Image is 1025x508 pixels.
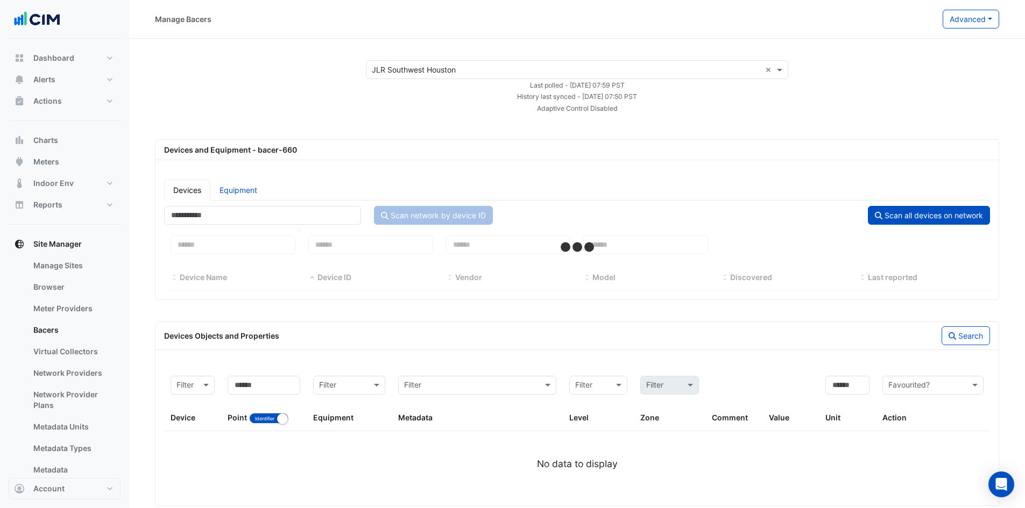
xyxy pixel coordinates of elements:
a: Meter Providers [25,298,121,319]
a: Network Provider Plans [25,384,121,416]
span: Level [569,413,589,422]
img: Company Logo [13,9,61,30]
span: Device Name [180,273,227,282]
app-icon: Actions [14,96,25,106]
small: Adaptive Control Disabled [537,104,618,112]
span: Discovered [730,273,772,282]
span: Indoor Env [33,178,74,189]
span: Vendor [455,273,482,282]
a: Equipment [210,180,266,201]
span: Unit [825,413,840,422]
div: Open Intercom Messenger [988,471,1014,497]
span: Discovered [721,274,729,282]
div: Devices and Equipment - bacer-660 [158,144,996,155]
span: Comment [712,413,748,422]
button: Advanced [943,10,999,28]
span: Last reported [859,274,866,282]
span: Meters [33,156,59,167]
a: Devices [164,180,210,201]
a: Metadata Units [25,416,121,438]
app-icon: Meters [14,156,25,167]
span: Actions [33,96,62,106]
span: Site Manager [33,239,82,249]
button: Scan all devices on network [868,206,990,225]
a: Metadata [25,459,121,481]
span: Zone [640,413,659,422]
app-icon: Reports [14,199,25,210]
span: Reports [33,199,62,210]
span: Metadata [398,413,433,422]
app-icon: Charts [14,135,25,146]
button: Indoor Env [9,173,121,194]
a: Metadata Types [25,438,121,459]
small: Sun 07-Sep-2025 18:59 CDT [530,81,625,89]
app-icon: Indoor Env [14,178,25,189]
button: Dashboard [9,47,121,69]
div: No data to display [164,457,990,471]
span: Model [592,273,616,282]
app-icon: Site Manager [14,239,25,249]
span: Device [171,413,195,422]
a: Network Providers [25,362,121,384]
span: Equipment [313,413,354,422]
span: Point [228,413,247,422]
span: Devices Objects and Properties [164,331,279,340]
div: Please select Filter first [634,376,705,395]
a: Virtual Collectors [25,341,121,362]
button: Alerts [9,69,121,90]
button: Search [942,326,990,345]
button: Actions [9,90,121,112]
span: Account [33,483,65,494]
div: Manage Bacers [155,13,211,25]
button: Reports [9,194,121,216]
button: Account [9,478,121,499]
span: Dashboard [33,53,74,63]
span: Vendor [446,274,454,282]
span: Alerts [33,74,55,85]
span: Model [583,274,591,282]
a: Bacers [25,319,121,341]
span: Charts [33,135,58,146]
span: Clear [765,64,774,75]
ui-switch: Toggle between object name and object identifier [249,413,288,422]
span: Last reported [868,273,917,282]
a: Browser [25,276,121,298]
span: Device Name [171,274,178,282]
button: Charts [9,130,121,151]
small: Sun 07-Sep-2025 18:50 CDT [517,92,637,101]
span: Device ID [317,273,351,282]
app-icon: Alerts [14,74,25,85]
button: Meters [9,151,121,173]
span: Action [882,413,907,422]
span: Value [769,413,789,422]
a: Manage Sites [25,255,121,276]
button: Site Manager [9,233,121,255]
span: Device ID [308,274,316,282]
app-icon: Dashboard [14,53,25,63]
